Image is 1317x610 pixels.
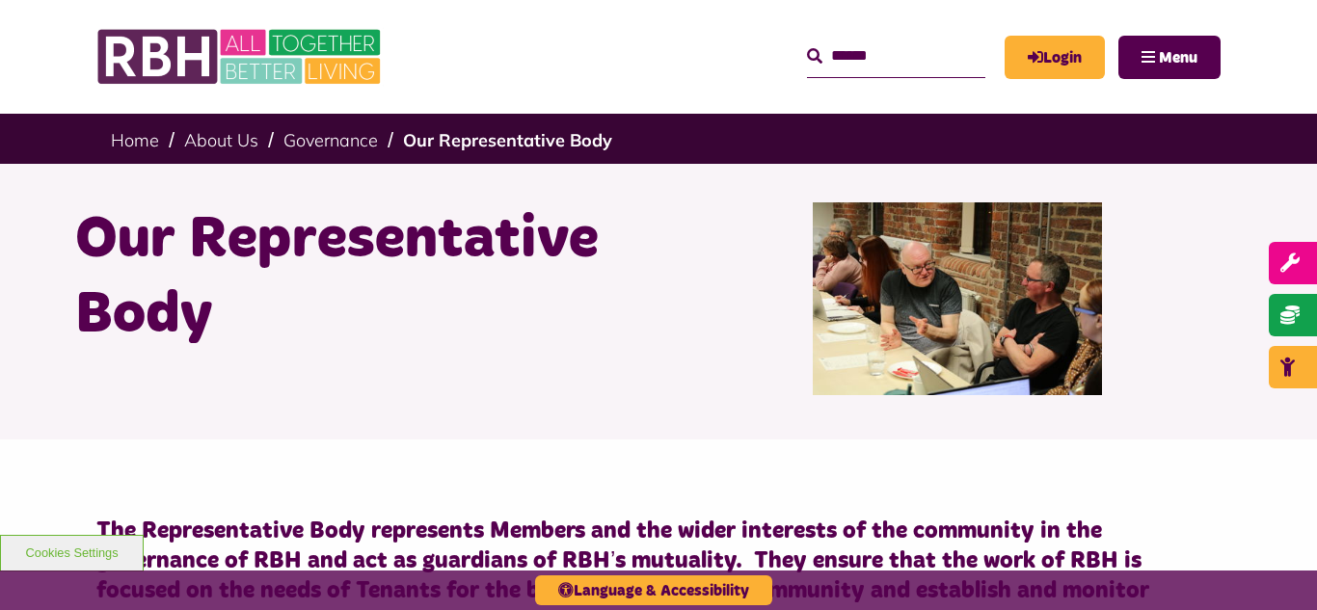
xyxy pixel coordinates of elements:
span: Menu [1159,50,1197,66]
button: Navigation [1118,36,1221,79]
img: RBH [96,19,386,94]
h1: Our Representative Body [75,202,644,353]
button: Language & Accessibility [535,575,772,605]
a: MyRBH [1005,36,1105,79]
iframe: Netcall Web Assistant for live chat [1230,523,1317,610]
a: Governance [283,129,378,151]
a: About Us [184,129,258,151]
img: Rep Body [813,202,1102,395]
a: Home [111,129,159,151]
a: Our Representative Body [403,129,612,151]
